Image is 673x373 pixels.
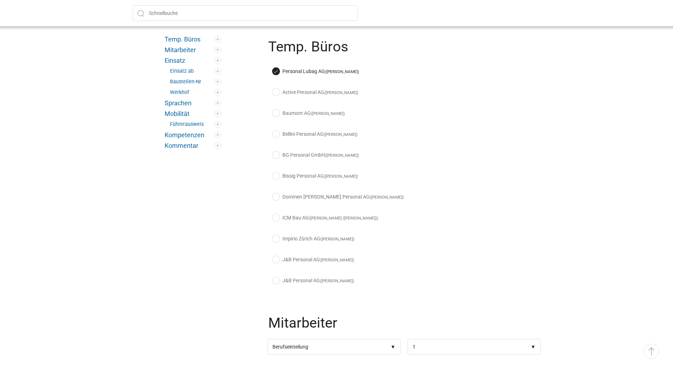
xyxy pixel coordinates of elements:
label: Bissig Personal AG [272,172,358,180]
a: Mobilität [165,110,221,117]
a: Temp. Büros [165,36,221,43]
small: ([PERSON_NAME]) [370,195,404,200]
small: ([PERSON_NAME]) [311,111,345,116]
a: Einsatz [165,57,221,64]
label: Bellini Personal AG [272,130,358,138]
input: Schnellsuche [133,5,358,21]
small: ([PERSON_NAME]) [324,132,358,137]
label: ICM Bau AG [272,214,378,222]
small: ([PERSON_NAME] ([PERSON_NAME])) [309,216,378,221]
a: Führerausweis [170,121,221,128]
small: ([PERSON_NAME]) [320,236,354,241]
label: Dommen [PERSON_NAME] Personal AG [272,193,404,201]
label: J&B Personal AG [272,277,354,284]
small: ([PERSON_NAME]) [325,69,359,74]
label: BG Personal GmbH [272,151,359,159]
small: ([PERSON_NAME]) [325,153,359,158]
label: Personal Lubag AG [272,68,359,75]
label: J&B Personal AG [272,256,354,263]
legend: Mitarbeiter [267,316,542,339]
label: Active Personal AG [272,89,358,96]
small: ([PERSON_NAME]) [320,257,354,262]
a: ▵ Nach oben [644,344,659,359]
label: Impirio Zürich AG [272,235,354,243]
small: ([PERSON_NAME]) [324,174,358,179]
legend: Temp. Büros [267,40,542,63]
label: Baumont AG [272,110,345,117]
a: Mitarbeiter [165,46,221,54]
a: Baustellen-Nr [170,78,221,85]
small: ([PERSON_NAME]) [324,90,358,95]
a: Werkhof [170,89,221,96]
small: ([PERSON_NAME]) [320,278,354,283]
a: Kompetenzen [165,132,221,139]
a: Kommentar [165,142,221,149]
a: Sprachen [165,100,221,107]
a: Einsatz ab [170,68,221,75]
